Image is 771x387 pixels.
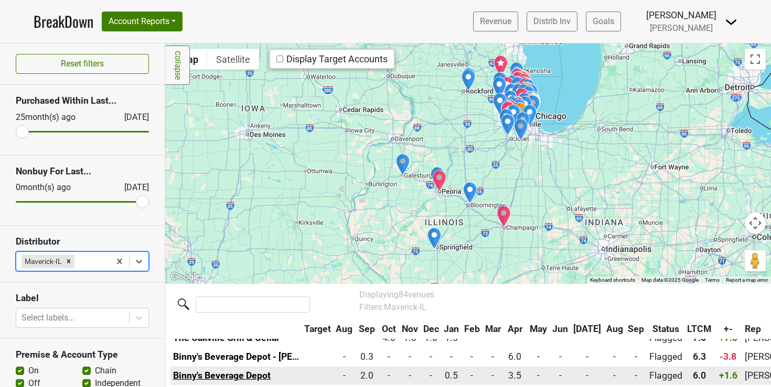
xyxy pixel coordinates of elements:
[503,90,518,112] div: Binny's Beverage Depot
[516,82,530,104] div: Cafe Lucci
[334,320,356,339] th: Aug: activate to sort column ascending
[504,83,519,105] div: Binny's Beverage Depot
[95,364,116,377] label: Chain
[604,348,626,367] td: -
[526,94,540,116] div: The Chicago Club
[521,82,535,104] div: Westmoreland Country Club
[522,104,537,126] div: Binny's Beverage Depot
[207,49,259,70] button: Show satellite imagery
[714,320,743,339] th: +-: activate to sort column ascending
[604,320,626,339] th: Aug: activate to sort column ascending
[379,348,400,367] td: -
[519,81,533,103] div: Wilmette Golf Club
[421,367,442,385] td: -
[463,182,477,204] div: Binny's Beverage Depot
[16,95,149,106] h3: Purchased Within Last...
[302,320,334,339] th: Target: activate to sort column ascending
[518,78,533,99] div: Morton's The Steakhouse - Northbrook
[625,348,647,367] td: -
[705,277,720,283] a: Terms (opens in new tab)
[685,367,714,385] td: 6.0
[503,320,527,339] th: Apr: activate to sort column ascending
[550,320,571,339] th: Jun: activate to sort column ascending
[641,277,699,283] span: Map data ©2025 Google
[16,349,149,360] h3: Premise & Account Type
[430,167,445,189] div: Binny's Beverage Depot - Peoria
[276,53,388,65] div: Display Target Accounts
[379,367,400,385] td: -
[521,86,536,108] div: Binny's Beverage Depot
[527,348,550,367] td: -
[492,93,507,115] div: Binny's Beverage Depot
[483,367,504,385] td: -
[16,166,149,177] h3: Nonbuy For Last...
[461,69,476,91] div: Binny's Beverage Depot
[173,351,349,362] a: Binny's Beverage Depot - [PERSON_NAME]
[462,367,483,385] td: -
[571,367,604,385] td: -
[647,367,685,385] td: Flagged
[527,12,577,31] a: Distrib Inv
[525,94,540,116] div: Oriole
[497,205,511,227] div: Watson's Shack & Rail
[526,94,541,116] div: RPM Steak
[523,84,538,106] div: Binny's Beverage Depot
[500,100,515,122] div: Binny's Beverage Depot
[503,348,527,367] td: 6.0
[590,277,635,284] button: Keyboard shortcuts
[421,320,442,339] th: Dec: activate to sort column ascending
[379,320,400,339] th: Oct: activate to sort column ascending
[399,320,421,339] th: Nov: activate to sort column ascending
[513,118,528,140] div: Binny's Beverage Depot
[511,71,526,93] div: Tsukasa of Tokyo
[16,236,149,247] h3: Distributor
[726,277,768,283] a: Report a map error
[517,84,531,106] div: Binny's Beverage Depot
[518,96,532,118] div: Binny's Beverage Depot
[586,12,621,31] a: Goals
[63,255,74,268] div: Remove Maverick-IL
[506,104,521,126] div: Binny's Beverage Depot
[745,213,766,234] button: Map camera controls
[16,181,99,194] div: 0 month(s) ago
[384,302,426,312] span: Maverick-IL
[28,364,39,377] label: On
[494,55,508,77] div: International House of Wine and Cheese
[355,367,379,385] td: 2.0
[647,320,685,339] th: Status: activate to sort column ascending
[165,46,190,85] a: Collapse
[625,320,647,339] th: Sep: activate to sort column ascending
[399,348,421,367] td: -
[714,367,743,385] td: +1.6
[513,102,528,124] div: Edgewood Valley Country Club
[520,79,535,101] div: Binny's Beverage Depot - Glencoe
[500,76,515,98] div: Barrington Hills Country Club
[527,94,541,116] div: The St. Regis Chicago
[334,348,356,367] td: -
[505,75,519,97] div: Binny's Beverage Depot
[510,76,525,98] div: Binny's Beverage Depot
[34,10,93,32] a: BreakDown
[173,370,271,381] a: Binny's Beverage Depot
[506,95,520,117] div: Binny's Beverage Depot
[492,72,507,94] div: Garfield Beverage
[421,348,442,367] td: -
[115,181,149,194] div: [DATE]
[525,91,540,113] div: Binny's Beverage Depot - Lakeview
[427,227,442,249] div: Binny's Beverage Depot
[516,112,530,134] div: Binny's Beverage Depot
[571,320,604,339] th: Jul: activate to sort column ascending
[510,68,525,90] div: Main Street Social
[646,8,716,22] div: [PERSON_NAME]
[647,348,685,367] td: Flagged
[510,96,525,118] div: Roka Akor - Oak Brook
[503,367,527,385] td: 3.5
[604,367,626,385] td: -
[685,348,714,367] td: 6.3
[745,250,766,271] button: Drag Pegman onto the map to open Street View
[510,71,525,93] div: Binny's Beverage Depot
[650,23,713,33] span: [PERSON_NAME]
[399,367,421,385] td: -
[355,320,379,339] th: Sep: activate to sort column ascending
[483,348,504,367] td: -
